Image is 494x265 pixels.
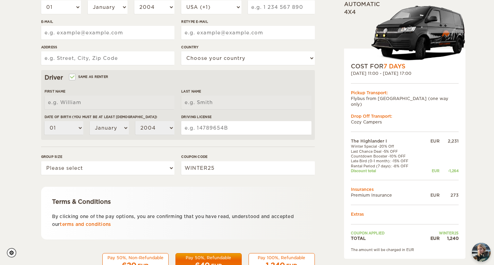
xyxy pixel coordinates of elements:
label: Date of birth (You must be at least [DEMOGRAPHIC_DATA]) [45,114,174,119]
div: Drop Off Transport: [351,113,459,119]
td: Premium Insurance [351,192,423,198]
label: Group size [41,154,174,159]
label: Same as renter [70,73,108,80]
td: Discount total [351,168,423,173]
div: Pay 50%, Non-Refundable [107,255,164,261]
div: Driver [45,73,311,82]
div: EUR [423,138,439,144]
td: Rental Period (7 days): -8% OFF [351,163,423,168]
label: Retype E-mail [181,19,314,24]
img: stor-stuttur-old-new-5.png [371,3,465,62]
td: Cozy Campers [351,119,459,125]
label: Address [41,45,174,50]
label: First Name [45,89,174,94]
td: The Highlander I [351,138,423,144]
div: 273 [440,192,459,198]
input: e.g. 1 234 567 890 [248,0,314,14]
span: 7 Days [384,63,405,70]
a: terms and conditions [60,222,111,227]
td: Coupon applied [351,230,423,235]
div: Pay 50%, Refundable [180,255,237,261]
input: e.g. Smith [181,96,311,109]
label: Last Name [181,89,311,94]
div: The amount will be charged in EUR [351,247,459,252]
label: Country [181,45,314,50]
div: -1,264 [440,168,459,173]
td: Countdown Booster -10% OFF [351,154,423,159]
img: Freyja at Cozy Campers [472,243,491,262]
label: Driving License [181,114,311,119]
div: COST FOR [351,62,459,70]
td: Extras [351,211,459,217]
td: Flybus from [GEOGRAPHIC_DATA] (one way only) [351,96,459,107]
label: E-mail [41,19,174,24]
label: Coupon code [181,154,314,159]
td: Last Chance Deal -5% OFF [351,149,423,154]
input: e.g. 14789654B [181,121,311,135]
div: Terms & Conditions [52,198,304,206]
div: Automatic 4x4 [344,1,465,62]
input: e.g. example@example.com [41,26,174,39]
div: EUR [423,192,439,198]
div: 2,231 [440,138,459,144]
td: Winter Special -20% Off [351,144,423,149]
div: EUR [423,168,439,173]
div: [DATE] 11:00 - [DATE] 17:00 [351,70,459,76]
div: Pay 100%, Refundable [253,255,310,261]
input: Same as renter [70,76,74,80]
a: Cookie settings [7,248,21,258]
div: Pickup Transport: [351,89,459,95]
button: chat-button [472,243,491,262]
input: e.g. example@example.com [181,26,314,39]
td: WINTER25 [423,230,458,235]
input: e.g. William [45,96,174,109]
p: By clicking one of the pay options, you are confirming that you have read, understood and accepte... [52,213,304,229]
div: EUR [423,235,439,241]
td: Late Bird (0-1 month): -15% OFF [351,159,423,163]
td: Insurances [351,186,459,192]
td: TOTAL [351,235,423,241]
div: 1,240 [440,235,459,241]
input: e.g. Street, City, Zip Code [41,51,174,65]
